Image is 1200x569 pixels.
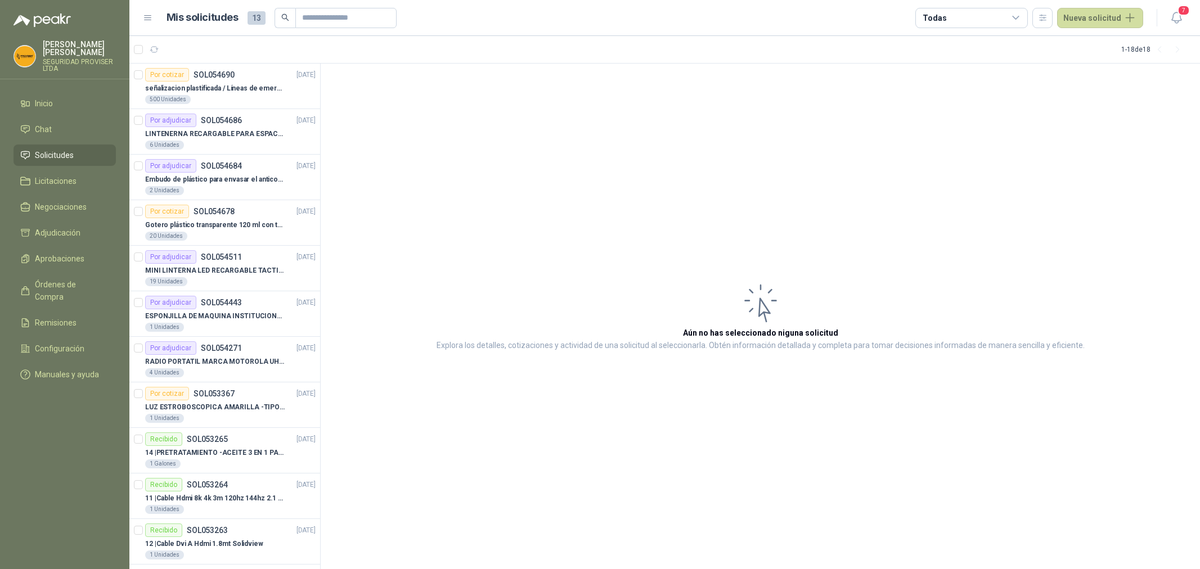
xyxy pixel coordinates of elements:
[145,220,285,231] p: Gotero plástico transparente 120 ml con tapa de seguridad
[145,523,182,537] div: Recibido
[129,155,320,200] a: Por adjudicarSOL054684[DATE] Embudo de plástico para envasar el anticorrosivo / lubricante2 Unidades
[145,83,285,94] p: señalizacion plastificada / Líneas de emergencia
[35,97,53,110] span: Inicio
[35,278,105,303] span: Órdenes de Compra
[129,291,320,337] a: Por adjudicarSOL054443[DATE] ESPONJILLA DE MAQUINA INSTITUCIONAL-NEGRA X 12 UNIDADES1 Unidades
[14,274,116,308] a: Órdenes de Compra
[129,64,320,109] a: Por cotizarSOL054690[DATE] señalizacion plastificada / Líneas de emergencia500 Unidades
[194,207,235,215] p: SOL054678
[296,115,316,126] p: [DATE]
[14,222,116,243] a: Adjudicación
[14,338,116,359] a: Configuración
[201,253,242,261] p: SOL054511
[129,519,320,565] a: RecibidoSOL053263[DATE] 12 |Cable Dvi A Hdmi 1.8mt Solidview1 Unidades
[145,341,196,355] div: Por adjudicar
[35,317,77,329] span: Remisiones
[923,12,946,24] div: Todas
[145,414,184,423] div: 1 Unidades
[296,434,316,445] p: [DATE]
[129,109,320,155] a: Por adjudicarSOL054686[DATE] LINTENERNA RECARGABLE PARA ESPACIOS ABIERTOS 100-120MTS6 Unidades
[145,493,285,504] p: 11 | Cable Hdmi 8k 4k 3m 120hz 144hz 2.1 Alta Velocidad
[129,428,320,473] a: RecibidoSOL053265[DATE] 14 |PRETRATAMIENTO -ACEITE 3 EN 1 PARA ARMAMENTO1 Galones
[145,129,285,139] p: LINTENERNA RECARGABLE PARA ESPACIOS ABIERTOS 100-120MTS
[14,170,116,192] a: Licitaciones
[129,473,320,519] a: RecibidoSOL053264[DATE] 11 |Cable Hdmi 8k 4k 3m 120hz 144hz 2.1 Alta Velocidad1 Unidades
[1121,40,1186,58] div: 1 - 18 de 18
[145,459,181,468] div: 1 Galones
[296,206,316,217] p: [DATE]
[145,368,184,377] div: 4 Unidades
[145,277,187,286] div: 19 Unidades
[35,201,87,213] span: Negociaciones
[145,402,285,413] p: LUZ ESTROBOSCOPICA AMARILLA -TIPO BALIZA
[145,186,184,195] div: 2 Unidades
[35,149,74,161] span: Solicitudes
[167,10,239,26] h1: Mis solicitudes
[145,174,285,185] p: Embudo de plástico para envasar el anticorrosivo / lubricante
[145,505,184,514] div: 1 Unidades
[14,46,35,67] img: Company Logo
[145,478,182,491] div: Recibido
[201,116,242,124] p: SOL054686
[145,448,285,458] p: 14 | PRETRATAMIENTO -ACEITE 3 EN 1 PARA ARMAMENTO
[281,13,289,21] span: search
[14,119,116,140] a: Chat
[35,342,84,355] span: Configuración
[145,95,191,104] div: 500 Unidades
[1057,8,1143,28] button: Nueva solicitud
[145,232,187,241] div: 20 Unidades
[145,141,184,150] div: 6 Unidades
[129,200,320,246] a: Por cotizarSOL054678[DATE] Gotero plástico transparente 120 ml con tapa de seguridad20 Unidades
[145,296,196,309] div: Por adjudicar
[145,539,263,549] p: 12 | Cable Dvi A Hdmi 1.8mt Solidview
[14,196,116,218] a: Negociaciones
[296,389,316,399] p: [DATE]
[43,40,116,56] p: [PERSON_NAME] [PERSON_NAME]
[296,343,316,354] p: [DATE]
[1166,8,1186,28] button: 7
[187,481,228,489] p: SOL053264
[201,162,242,170] p: SOL054684
[14,144,116,166] a: Solicitudes
[35,123,52,136] span: Chat
[14,364,116,385] a: Manuales y ayuda
[201,344,242,352] p: SOL054271
[194,71,235,79] p: SOL054690
[187,526,228,534] p: SOL053263
[145,68,189,82] div: Por cotizar
[43,58,116,72] p: SEGURIDAD PROVISER LTDA
[201,299,242,306] p: SOL054443
[14,13,71,27] img: Logo peakr
[145,265,285,276] p: MINI LINTERNA LED RECARGABLE TACTICA
[145,250,196,264] div: Por adjudicar
[296,252,316,263] p: [DATE]
[35,252,84,265] span: Aprobaciones
[296,480,316,490] p: [DATE]
[194,390,235,398] p: SOL053367
[145,205,189,218] div: Por cotizar
[14,248,116,269] a: Aprobaciones
[145,432,182,446] div: Recibido
[248,11,266,25] span: 13
[296,525,316,536] p: [DATE]
[35,175,77,187] span: Licitaciones
[437,339,1085,353] p: Explora los detalles, cotizaciones y actividad de una solicitud al seleccionarla. Obtén informaci...
[145,311,285,322] p: ESPONJILLA DE MAQUINA INSTITUCIONAL-NEGRA X 12 UNIDADES
[35,368,99,381] span: Manuales y ayuda
[145,159,196,173] div: Por adjudicar
[129,337,320,382] a: Por adjudicarSOL054271[DATE] RADIO PORTATIL MARCA MOTOROLA UHF SIN PANTALLA CON GPS, INCLUYE: ANT...
[145,323,184,332] div: 1 Unidades
[683,327,838,339] h3: Aún no has seleccionado niguna solicitud
[1177,5,1190,16] span: 7
[14,93,116,114] a: Inicio
[145,114,196,127] div: Por adjudicar
[129,382,320,428] a: Por cotizarSOL053367[DATE] LUZ ESTROBOSCOPICA AMARILLA -TIPO BALIZA1 Unidades
[187,435,228,443] p: SOL053265
[14,312,116,333] a: Remisiones
[296,297,316,308] p: [DATE]
[296,70,316,80] p: [DATE]
[145,387,189,400] div: Por cotizar
[129,246,320,291] a: Por adjudicarSOL054511[DATE] MINI LINTERNA LED RECARGABLE TACTICA19 Unidades
[296,161,316,171] p: [DATE]
[145,356,285,367] p: RADIO PORTATIL MARCA MOTOROLA UHF SIN PANTALLA CON GPS, INCLUYE: ANTENA, BATERIA, CLIP Y CARGADOR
